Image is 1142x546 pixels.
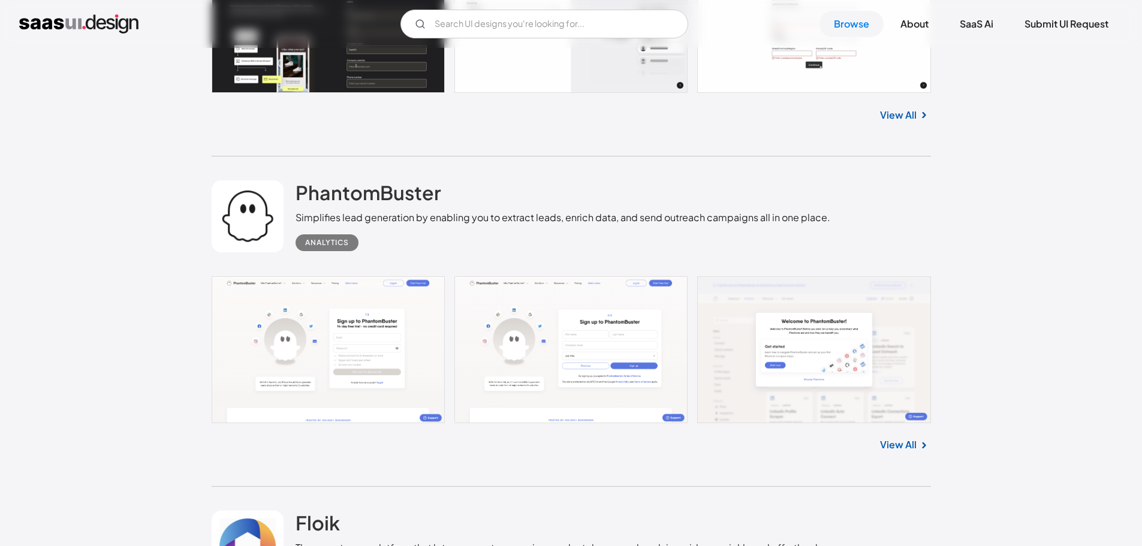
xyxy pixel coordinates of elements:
input: Search UI designs you're looking for... [400,10,688,38]
h2: Floik [296,511,340,535]
a: Floik [296,511,340,541]
h2: PhantomBuster [296,180,441,204]
a: Browse [819,11,884,37]
a: About [886,11,943,37]
a: Submit UI Request [1010,11,1123,37]
div: Analytics [305,236,349,250]
a: SaaS Ai [945,11,1008,37]
a: View All [880,438,917,452]
a: View All [880,108,917,122]
form: Email Form [400,10,688,38]
a: PhantomBuster [296,180,441,210]
div: Simplifies lead generation by enabling you to extract leads, enrich data, and send outreach campa... [296,210,830,225]
a: home [19,14,138,34]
